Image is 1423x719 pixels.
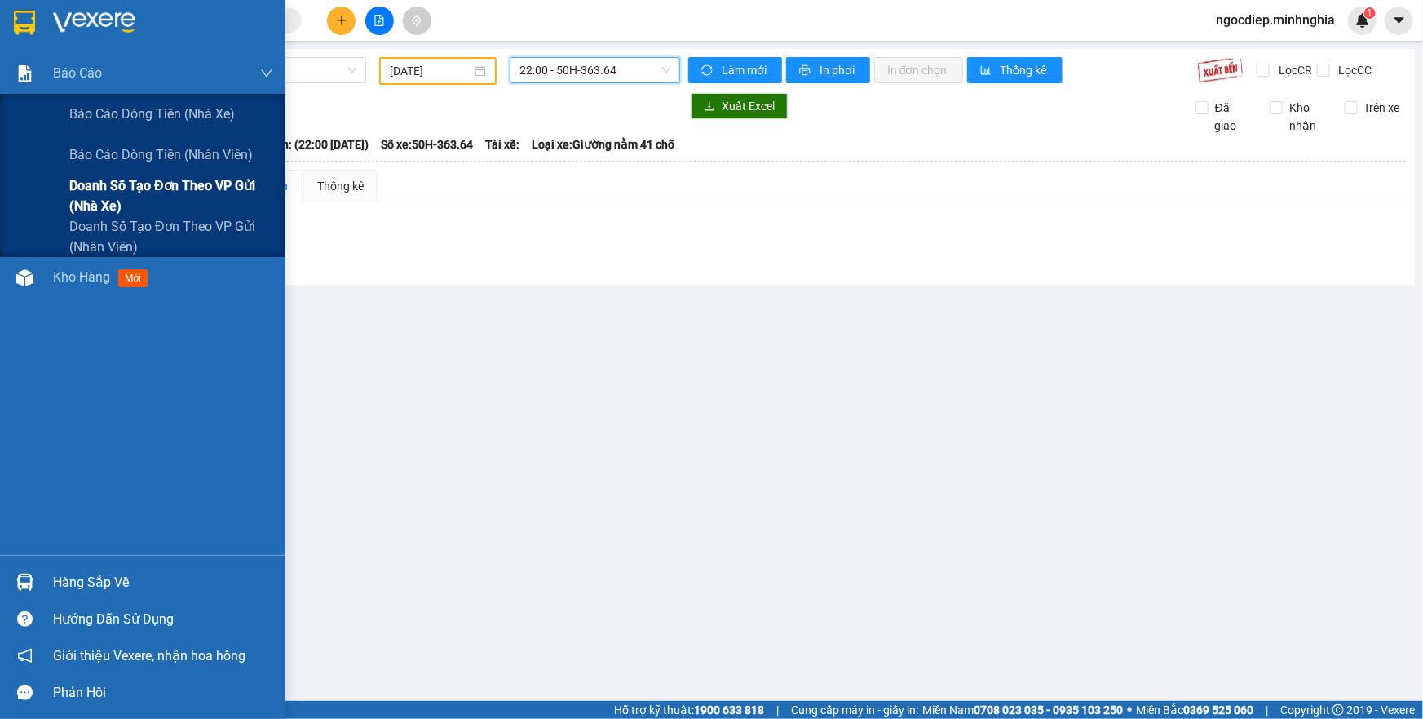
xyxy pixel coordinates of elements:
[614,701,764,719] span: Hỗ trợ kỹ thuật:
[317,177,364,195] div: Thống kê
[980,64,994,78] span: bar-chart
[820,61,857,79] span: In phơi
[1332,61,1375,79] span: Lọc CC
[69,104,235,124] span: Báo cáo dòng tiền (nhà xe)
[922,701,1123,719] span: Miền Nam
[1332,704,1344,716] span: copyright
[532,135,674,153] span: Loại xe: Giường nằm 41 chỗ
[485,135,519,153] span: Tài xế:
[691,93,788,119] button: downloadXuất Excel
[1001,61,1050,79] span: Thống kê
[1272,61,1315,79] span: Lọc CR
[967,57,1063,83] button: bar-chartThống kê
[1183,703,1253,717] strong: 0369 525 060
[411,15,422,26] span: aim
[1385,7,1413,35] button: caret-down
[1197,57,1244,83] img: 9k=
[250,135,369,153] span: Chuyến: (22:00 [DATE])
[1127,707,1132,713] span: ⚪️
[69,175,273,216] span: Doanh số tạo đơn theo VP gửi (nhà xe)
[1367,7,1372,19] span: 1
[874,57,963,83] button: In đơn chọn
[16,65,33,82] img: solution-icon
[365,7,394,35] button: file-add
[53,570,273,595] div: Hàng sắp về
[53,646,245,666] span: Giới thiệu Vexere, nhận hoa hồng
[1358,99,1407,117] span: Trên xe
[69,216,273,257] span: Doanh số tạo đơn theo VP gửi (nhân viên)
[799,64,813,78] span: printer
[14,11,35,35] img: logo-vxr
[69,144,253,165] span: Báo cáo dòng tiền (nhân viên)
[701,64,715,78] span: sync
[1203,10,1348,30] span: ngocdiep.minhnghia
[688,57,782,83] button: syncLàm mới
[1355,13,1370,28] img: icon-new-feature
[776,701,779,719] span: |
[336,15,347,26] span: plus
[17,611,33,627] span: question-circle
[16,269,33,286] img: warehouse-icon
[403,7,431,35] button: aim
[694,703,764,717] strong: 1900 633 818
[1364,7,1376,19] sup: 1
[390,62,471,80] input: 09/10/2025
[373,15,385,26] span: file-add
[17,685,33,700] span: message
[722,61,769,79] span: Làm mới
[1283,99,1332,135] span: Kho nhận
[53,63,102,83] span: Báo cáo
[1266,701,1268,719] span: |
[786,57,870,83] button: printerIn phơi
[53,607,273,632] div: Hướng dẫn sử dụng
[1136,701,1253,719] span: Miền Bắc
[1209,99,1257,135] span: Đã giao
[53,269,110,285] span: Kho hàng
[17,648,33,664] span: notification
[1392,13,1407,28] span: caret-down
[791,701,918,719] span: Cung cấp máy in - giấy in:
[327,7,356,35] button: plus
[519,58,670,82] span: 22:00 - 50H-363.64
[53,681,273,705] div: Phản hồi
[118,269,148,287] span: mới
[16,574,33,591] img: warehouse-icon
[260,67,273,80] span: down
[381,135,473,153] span: Số xe: 50H-363.64
[974,703,1123,717] strong: 0708 023 035 - 0935 103 250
